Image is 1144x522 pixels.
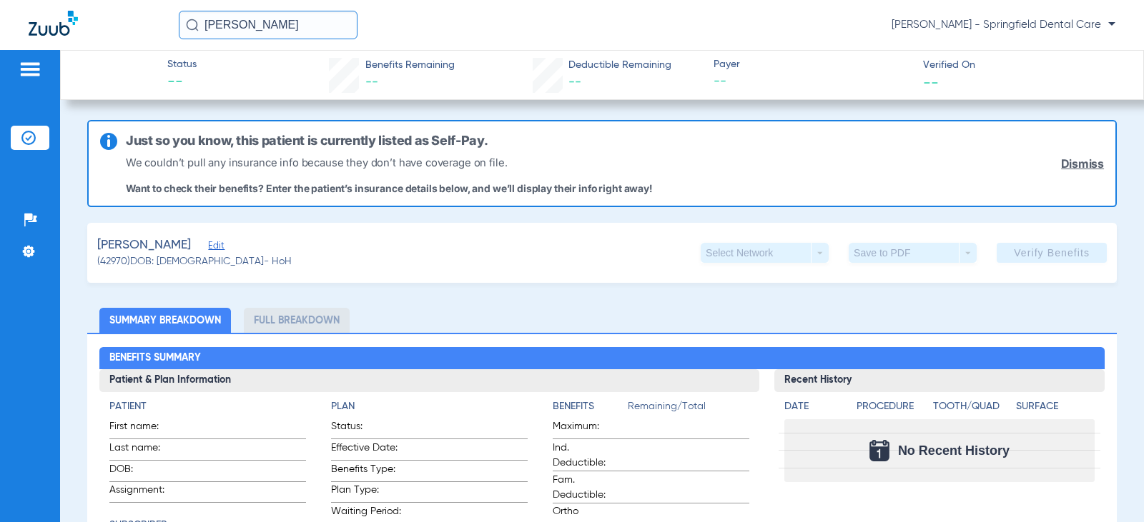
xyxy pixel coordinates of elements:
p: Want to check their benefits? Enter the patient’s insurance details below, and we’ll display thei... [126,182,652,194]
span: -- [365,76,378,89]
h3: Patient & Plan Information [99,369,759,392]
span: Ind. Deductible: [553,441,623,471]
h4: Patient [109,399,306,414]
app-breakdown-title: Surface [1016,399,1094,419]
span: Remaining/Total [628,399,749,419]
li: Summary Breakdown [99,308,231,333]
span: [PERSON_NAME] [97,236,191,254]
span: Status [167,57,197,72]
span: Plan Type: [331,483,401,502]
h6: Just so you know, this patient is currently listed as Self-Pay. [126,133,488,149]
img: Zuub Logo [29,11,78,36]
span: Benefits Type: [331,462,401,481]
span: Benefits Remaining [365,58,455,73]
span: Payer [714,57,911,72]
span: Maximum: [553,419,623,438]
span: (42970) DOB: [DEMOGRAPHIC_DATA] - HoH [97,254,292,269]
app-breakdown-title: Benefits [553,399,628,419]
app-breakdown-title: Tooth/Quad [933,399,1011,419]
input: Search for patients [179,11,357,39]
h4: Tooth/Quad [933,399,1011,414]
h4: Procedure [857,399,927,414]
span: Deductible Remaining [568,58,671,73]
span: No Recent History [898,443,1010,458]
p: We couldn’t pull any insurance info because they don’t have coverage on file. [126,154,652,171]
span: Assignment: [109,483,179,502]
h4: Plan [331,399,528,414]
img: Calendar [869,440,889,461]
app-breakdown-title: Date [784,399,844,419]
span: Effective Date: [331,441,401,460]
span: -- [568,76,581,89]
img: Search Icon [186,19,199,31]
li: Full Breakdown [244,308,350,333]
h4: Benefits [553,399,628,414]
h2: Benefits Summary [99,347,1104,370]
span: Verified On [923,58,1120,73]
h3: Recent History [774,369,1104,392]
img: info-icon [100,133,117,150]
span: -- [714,73,911,91]
span: Edit [208,241,221,254]
span: First name: [109,419,179,438]
span: -- [167,73,197,93]
img: hamburger-icon [19,61,41,78]
h4: Surface [1016,399,1094,414]
span: -- [923,74,939,89]
span: Fam. Deductible: [553,473,623,503]
span: DOB: [109,462,179,481]
span: Last name: [109,441,179,460]
a: Dismiss [1061,157,1104,171]
span: Status: [331,419,401,438]
h4: Date [784,399,844,414]
app-breakdown-title: Procedure [857,399,927,419]
span: [PERSON_NAME] - Springfield Dental Care [892,18,1115,32]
